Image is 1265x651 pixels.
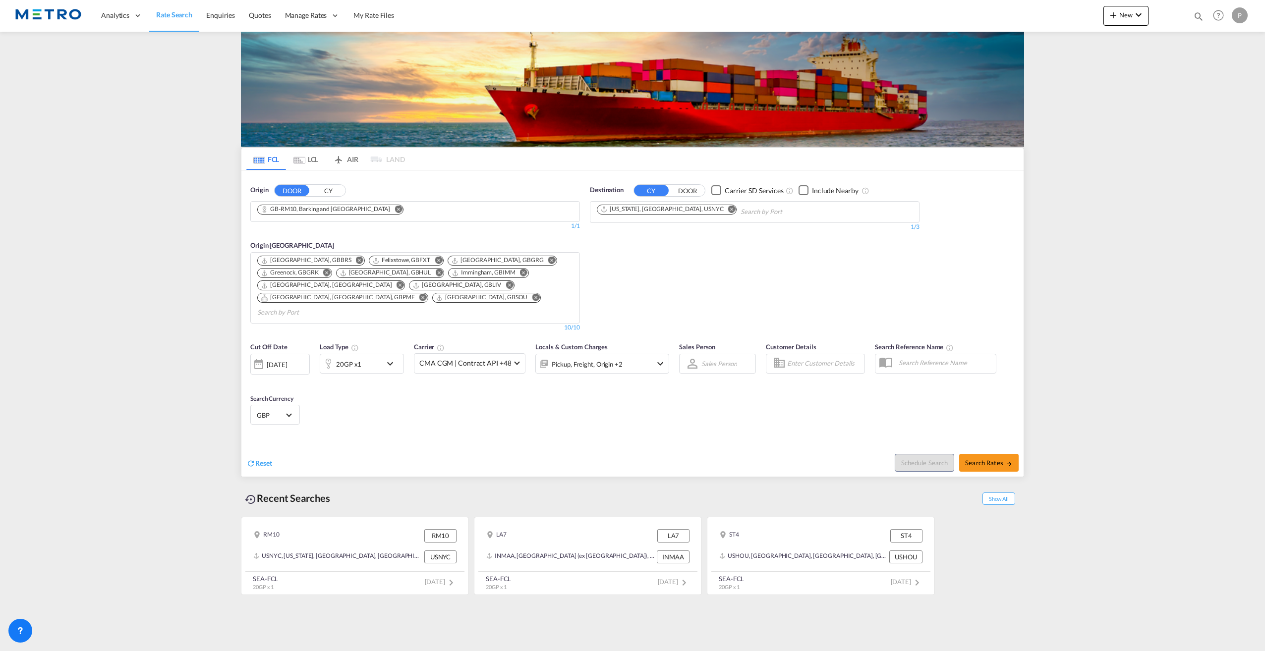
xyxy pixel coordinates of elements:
[245,493,257,505] md-icon: icon-backup-restore
[340,269,433,277] div: Press delete to remove this chip.
[250,373,258,386] md-datepicker: Select
[206,11,235,19] span: Enquiries
[959,454,1019,472] button: Search Ratesicon-arrow-right
[317,269,332,278] button: Remove
[101,10,129,20] span: Analytics
[719,584,740,590] span: 20GP x 1
[799,185,859,196] md-checkbox: Checkbox No Ink
[250,241,334,249] span: Origin [GEOGRAPHIC_DATA]
[311,185,345,196] button: CY
[261,269,319,277] div: Greenock, GBGRK
[412,281,503,289] div: Press delete to remove this chip.
[253,574,278,583] div: SEA-FCL
[261,293,415,302] div: Portsmouth, HAM, GBPME
[451,256,546,265] div: Press delete to remove this chip.
[654,358,666,370] md-icon: icon-chevron-down
[670,185,705,196] button: DOOR
[535,343,608,351] span: Locals & Custom Charges
[256,408,294,422] md-select: Select Currency: £ GBPUnited Kingdom Pound
[1232,7,1248,23] div: P
[437,344,445,352] md-icon: The selected Trucker/Carrierwill be displayed in the rate results If the rates are from another f...
[787,356,862,371] input: Enter Customer Details
[261,281,392,289] div: London Gateway Port, GBLGP
[413,293,428,303] button: Remove
[15,4,82,27] img: 25181f208a6c11efa6aa1bf80d4cef53.png
[419,358,511,368] span: CMA CGM | Contract API +48
[542,256,557,266] button: Remove
[390,281,404,291] button: Remove
[320,354,404,374] div: 20GP x1icon-chevron-down
[255,459,272,467] span: Reset
[388,205,403,215] button: Remove
[514,269,528,278] button: Remove
[253,529,280,542] div: RM10
[1133,9,1145,21] md-icon: icon-chevron-down
[275,185,309,196] button: DOOR
[657,550,690,563] div: INMAA
[340,269,431,277] div: Hull, GBHUL
[486,529,507,542] div: LA7
[564,324,580,332] div: 10/10
[657,529,690,542] div: LA7
[425,578,457,586] span: [DATE]
[891,578,923,586] span: [DATE]
[257,305,351,321] input: Search by Port
[414,343,445,351] span: Carrier
[486,574,511,583] div: SEA-FCL
[436,293,528,302] div: Southampton, GBSOU
[1210,7,1232,25] div: Help
[946,344,954,352] md-icon: Your search will be saved by the below given name
[261,281,394,289] div: Press delete to remove this chip.
[875,343,954,351] span: Search Reference Name
[452,269,515,277] div: Immingham, GBIMM
[707,517,935,595] recent-search-card: ST4 ST4USHOU, [GEOGRAPHIC_DATA], [GEOGRAPHIC_DATA], [GEOGRAPHIC_DATA], [GEOGRAPHIC_DATA], [GEOGRA...
[428,256,443,266] button: Remove
[965,459,1013,467] span: Search Rates
[786,187,794,195] md-icon: Unchecked: Search for CY (Container Yard) services for all selected carriers.Checked : Search for...
[1107,9,1119,21] md-icon: icon-plus 400-fg
[353,11,394,19] span: My Rate Files
[1193,11,1204,26] div: icon-magnify
[250,395,293,402] span: Search Currency
[241,517,469,595] recent-search-card: RM10 RM10USNYC, [US_STATE], [GEOGRAPHIC_DATA], [GEOGRAPHIC_DATA], [GEOGRAPHIC_DATA], [GEOGRAPHIC_...
[372,256,432,265] div: Press delete to remove this chip.
[246,148,405,170] md-pagination-wrapper: Use the left and right arrow keys to navigate between tabs
[1210,7,1227,24] span: Help
[1006,460,1013,467] md-icon: icon-arrow-right
[372,256,430,265] div: Felixstowe, GBFXT
[261,256,351,265] div: Bristol, GBBRS
[256,202,411,219] md-chips-wrap: Chips container. Use arrow keys to select chips.
[741,204,835,220] input: Chips input.
[679,343,715,351] span: Sales Person
[590,223,920,231] div: 1/3
[241,170,1024,477] div: OriginDOOR CY Chips container. Use arrow keys to select chips.1/1Origin [GEOGRAPHIC_DATA] Chips c...
[261,293,417,302] div: Press delete to remove this chip.
[719,529,739,542] div: ST4
[250,185,268,195] span: Origin
[286,148,326,170] md-tab-item: LCL
[241,487,334,509] div: Recent Searches
[812,186,859,196] div: Include Nearby
[1107,11,1145,19] span: New
[486,584,507,590] span: 20GP x 1
[721,205,736,215] button: Remove
[486,550,654,563] div: INMAA, Chennai (ex Madras), India, Indian Subcontinent, Asia Pacific
[320,343,359,351] span: Load Type
[535,354,669,374] div: Pickup Freight Origin Destination Factory Stuffingicon-chevron-down
[894,355,996,370] input: Search Reference Name
[246,459,255,468] md-icon: icon-refresh
[250,222,580,230] div: 1/1
[911,577,923,589] md-icon: icon-chevron-right
[267,360,287,369] div: [DATE]
[766,343,816,351] span: Customer Details
[452,269,517,277] div: Press delete to remove this chip.
[595,202,839,220] md-chips-wrap: Chips container. Use arrow keys to select chips.
[890,529,922,542] div: ST4
[719,574,744,583] div: SEA-FCL
[658,578,690,586] span: [DATE]
[326,148,365,170] md-tab-item: AIR
[424,529,457,542] div: RM10
[336,357,361,371] div: 20GP x1
[982,492,1015,505] span: Show All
